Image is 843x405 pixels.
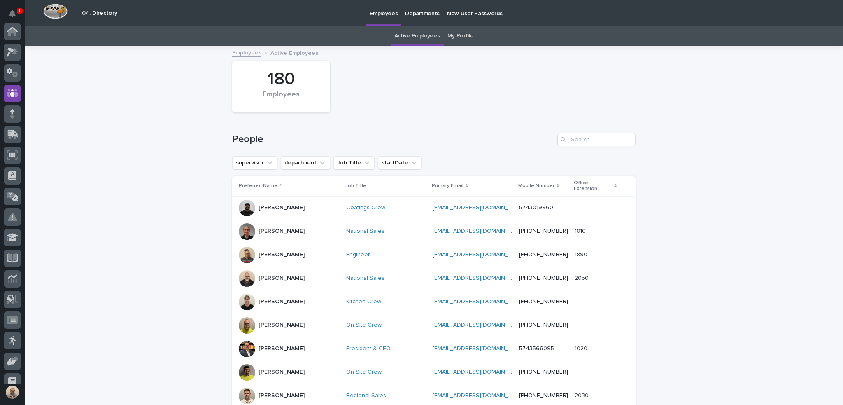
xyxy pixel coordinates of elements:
[333,156,375,169] button: Job Title
[433,346,526,351] a: [EMAIL_ADDRESS][DOMAIN_NAME]
[43,4,68,19] img: Workspace Logo
[258,204,305,211] p: [PERSON_NAME]
[232,267,636,290] tr: [PERSON_NAME]National Sales [EMAIL_ADDRESS][DOMAIN_NAME] [PHONE_NUMBER]20502050
[519,393,568,398] a: [PHONE_NUMBER]
[232,220,636,243] tr: [PERSON_NAME]National Sales [EMAIL_ADDRESS][DOMAIN_NAME] [PHONE_NUMBER]18101810
[519,228,568,234] a: [PHONE_NUMBER]
[575,344,589,352] p: 1020
[519,322,568,328] a: [PHONE_NUMBER]
[575,391,590,399] p: 2030
[232,243,636,267] tr: [PERSON_NAME]Engineer [EMAIL_ADDRESS][DOMAIN_NAME] [PHONE_NUMBER]18901890
[270,48,318,57] p: Active Employees
[433,275,526,281] a: [EMAIL_ADDRESS][DOMAIN_NAME]
[18,8,21,14] p: 1
[575,226,587,235] p: 1810
[575,203,578,211] p: -
[232,314,636,337] tr: [PERSON_NAME]On-Site Crew [EMAIL_ADDRESS][DOMAIN_NAME] [PHONE_NUMBER]--
[246,90,316,108] div: Employees
[346,298,381,305] a: Kitchen Crew
[575,320,578,329] p: -
[232,290,636,314] tr: [PERSON_NAME]Kitchen Crew [EMAIL_ADDRESS][DOMAIN_NAME] [PHONE_NUMBER]--
[258,298,305,305] p: [PERSON_NAME]
[447,26,474,46] a: My Profile
[232,337,636,361] tr: [PERSON_NAME]President & CEO [EMAIL_ADDRESS][DOMAIN_NAME] 574356609510201020
[4,5,21,22] button: Notifications
[281,156,330,169] button: department
[239,181,277,190] p: Preferred Name
[575,273,590,282] p: 2050
[433,322,526,328] a: [EMAIL_ADDRESS][DOMAIN_NAME]
[246,69,316,89] div: 180
[346,392,386,399] a: Regional Sales
[519,346,554,351] a: 5743566095
[433,393,526,398] a: [EMAIL_ADDRESS][DOMAIN_NAME]
[258,251,305,258] p: [PERSON_NAME]
[519,369,568,375] a: [PHONE_NUMBER]
[258,345,305,352] p: [PERSON_NAME]
[557,133,636,146] input: Search
[258,369,305,376] p: [PERSON_NAME]
[574,178,612,194] p: Office Extension
[518,181,554,190] p: Mobile Number
[394,26,440,46] a: Active Employees
[346,228,384,235] a: National Sales
[433,369,526,375] a: [EMAIL_ADDRESS][DOMAIN_NAME]
[378,156,422,169] button: startDate
[232,47,261,57] a: Employees
[346,322,382,329] a: On-Site Crew
[258,275,305,282] p: [PERSON_NAME]
[519,252,568,258] a: [PHONE_NUMBER]
[433,205,526,211] a: [EMAIL_ADDRESS][DOMAIN_NAME]
[519,205,553,211] a: 5743019960
[432,181,463,190] p: Primary Email
[346,369,382,376] a: On-Site Crew
[346,251,370,258] a: Engineer
[258,322,305,329] p: [PERSON_NAME]
[82,10,117,17] h2: 04. Directory
[258,392,305,399] p: [PERSON_NAME]
[232,133,554,145] h1: People
[433,299,526,304] a: [EMAIL_ADDRESS][DOMAIN_NAME]
[232,156,277,169] button: supervisor
[575,367,578,376] p: -
[346,204,385,211] a: Coatings Crew
[575,250,589,258] p: 1890
[433,252,526,258] a: [EMAIL_ADDRESS][DOMAIN_NAME]
[346,275,384,282] a: National Sales
[575,297,578,305] p: -
[519,299,568,304] a: [PHONE_NUMBER]
[232,196,636,220] tr: [PERSON_NAME]Coatings Crew [EMAIL_ADDRESS][DOMAIN_NAME] 5743019960--
[519,275,568,281] a: [PHONE_NUMBER]
[345,181,366,190] p: Job Title
[232,361,636,384] tr: [PERSON_NAME]On-Site Crew [EMAIL_ADDRESS][DOMAIN_NAME] [PHONE_NUMBER]--
[10,10,21,23] div: Notifications1
[346,345,391,352] a: President & CEO
[4,384,21,401] button: users-avatar
[433,228,526,234] a: [EMAIL_ADDRESS][DOMAIN_NAME]
[258,228,305,235] p: [PERSON_NAME]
